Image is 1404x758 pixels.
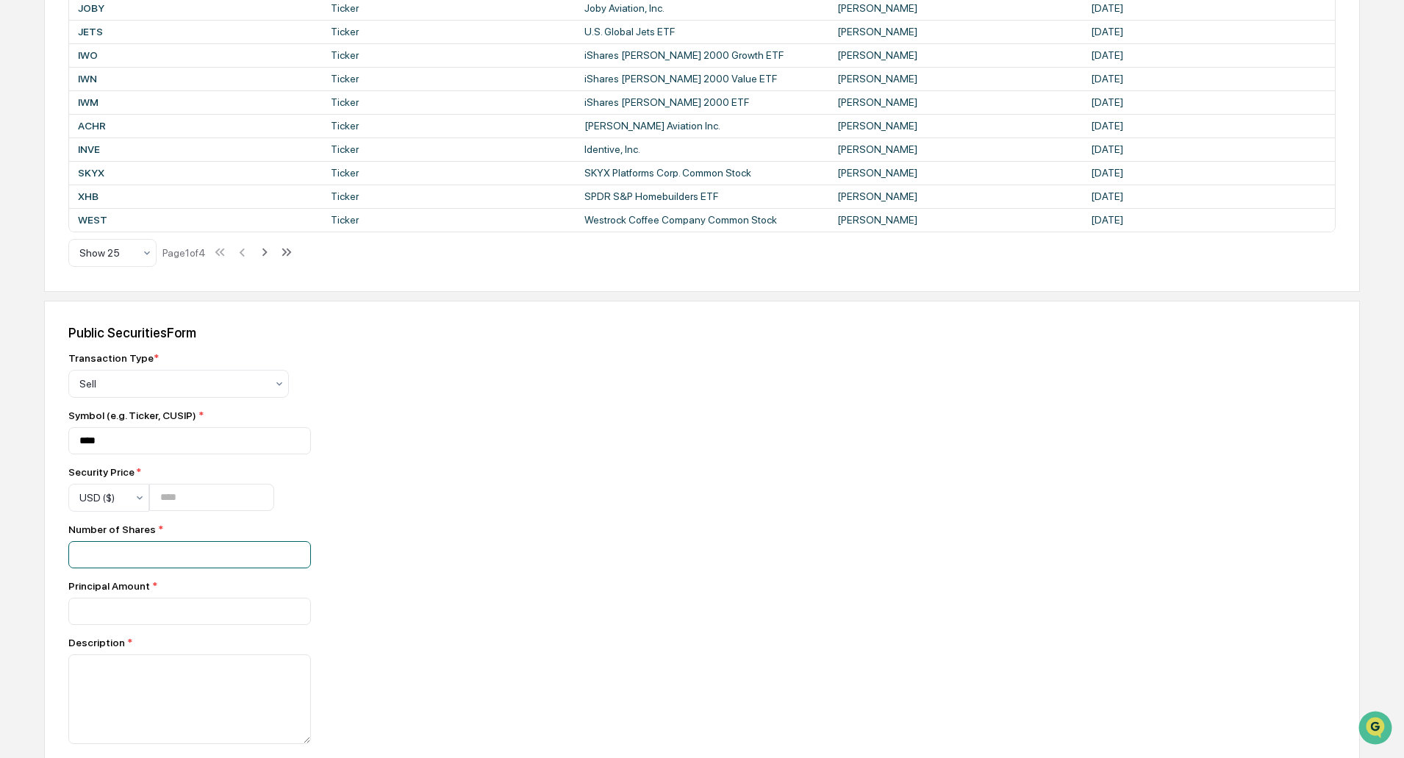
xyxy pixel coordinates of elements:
td: [PERSON_NAME] [828,208,1081,232]
td: Ticker [322,67,575,90]
div: ACHR [78,120,313,132]
td: [DATE] [1082,90,1335,114]
td: [DATE] [1082,161,1335,185]
span: Preclearance [29,185,95,200]
td: [DATE] [1082,208,1335,232]
td: [PERSON_NAME] [828,90,1081,114]
div: Transaction Type [68,352,159,364]
td: Ticker [322,20,575,43]
div: IWO [78,49,313,61]
a: 🗄️Attestations [101,179,188,206]
td: Ticker [322,90,575,114]
td: [PERSON_NAME] [828,161,1081,185]
div: Start new chat [50,112,241,127]
div: Page 1 of 4 [162,247,206,259]
div: 🖐️ [15,187,26,199]
td: Ticker [322,208,575,232]
td: Ticker [322,185,575,208]
span: Attestations [121,185,182,200]
div: 🔎 [15,215,26,226]
span: Pylon [146,249,178,260]
td: [DATE] [1082,137,1335,161]
div: 🗄️ [107,187,118,199]
iframe: Open customer support [1357,709,1397,749]
div: Public Securities Form [68,325,1336,340]
div: Security Price [68,466,274,478]
td: Westrock Coffee Company Common Stock [576,208,828,232]
div: Principal Amount [68,580,583,592]
div: Number of Shares [68,523,583,535]
td: [DATE] [1082,185,1335,208]
p: How can we help? [15,31,268,54]
td: iShares [PERSON_NAME] 2000 ETF [576,90,828,114]
div: JETS [78,26,313,37]
div: IWN [78,73,313,85]
div: SKYX [78,167,313,179]
button: Start new chat [250,117,268,135]
td: [DATE] [1082,67,1335,90]
td: SPDR S&P Homebuilders ETF [576,185,828,208]
div: XHB [78,190,313,202]
div: Description [68,637,583,648]
td: [PERSON_NAME] [828,67,1081,90]
td: iShares [PERSON_NAME] 2000 Value ETF [576,67,828,90]
div: IWM [78,96,313,108]
div: INVE [78,143,313,155]
td: [DATE] [1082,20,1335,43]
a: Powered byPylon [104,249,178,260]
a: 🖐️Preclearance [9,179,101,206]
td: [PERSON_NAME] [828,137,1081,161]
td: [PERSON_NAME] [828,185,1081,208]
td: Ticker [322,137,575,161]
td: [DATE] [1082,114,1335,137]
img: 1746055101610-c473b297-6a78-478c-a979-82029cc54cd1 [15,112,41,139]
div: WEST [78,214,313,226]
div: We're available if you need us! [50,127,186,139]
td: [DATE] [1082,43,1335,67]
td: Ticker [322,161,575,185]
td: Ticker [322,43,575,67]
td: [PERSON_NAME] [828,20,1081,43]
span: Data Lookup [29,213,93,228]
td: [PERSON_NAME] [828,114,1081,137]
td: iShares [PERSON_NAME] 2000 Growth ETF [576,43,828,67]
td: SKYX Platforms Corp. Common Stock [576,161,828,185]
div: JOBY [78,2,313,14]
td: U.S. Global Jets ETF [576,20,828,43]
td: Identive, Inc. [576,137,828,161]
td: [PERSON_NAME] [828,43,1081,67]
a: 🔎Data Lookup [9,207,99,234]
td: Ticker [322,114,575,137]
td: [PERSON_NAME] Aviation Inc. [576,114,828,137]
div: Symbol (e.g. Ticker, CUSIP) [68,410,583,421]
